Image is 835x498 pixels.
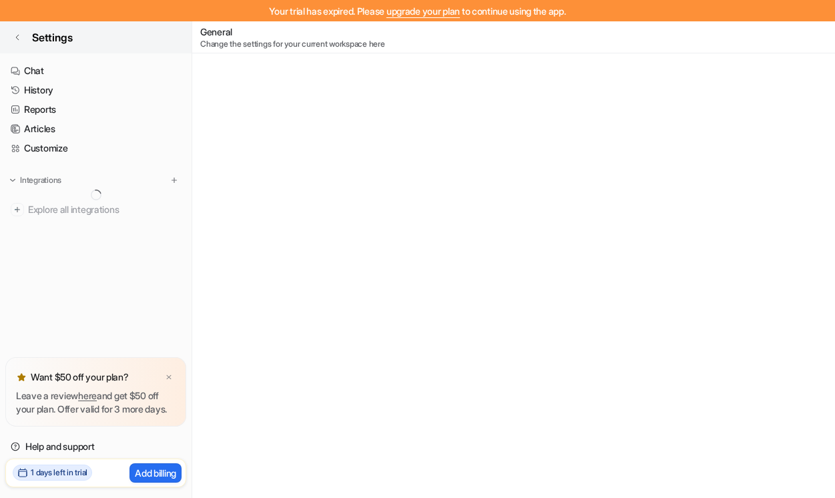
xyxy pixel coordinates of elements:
[8,176,17,185] img: expand menu
[386,5,460,17] a: upgrade your plan
[20,175,61,186] p: Integrations
[200,39,385,49] p: Change the settings for your current workspace here
[5,61,186,80] a: Chat
[31,467,87,479] h2: 1 days left in trial
[5,174,65,187] button: Integrations
[5,100,186,119] a: Reports
[31,370,129,384] p: Want $50 off your plan?
[129,463,182,483] button: Add billing
[200,25,385,49] div: General
[16,389,176,416] p: Leave a review and get $50 off your plan. Offer valid for 3 more days.
[5,119,186,138] a: Articles
[78,390,97,401] a: here
[5,437,186,456] a: Help and support
[5,200,186,219] a: Explore all integrations
[16,372,27,383] img: star
[5,81,186,99] a: History
[135,466,176,480] p: Add billing
[170,176,179,185] img: menu_add.svg
[5,139,186,158] a: Customize
[28,199,181,220] span: Explore all integrations
[11,203,24,216] img: explore all integrations
[32,29,73,45] span: Settings
[165,373,173,382] img: x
